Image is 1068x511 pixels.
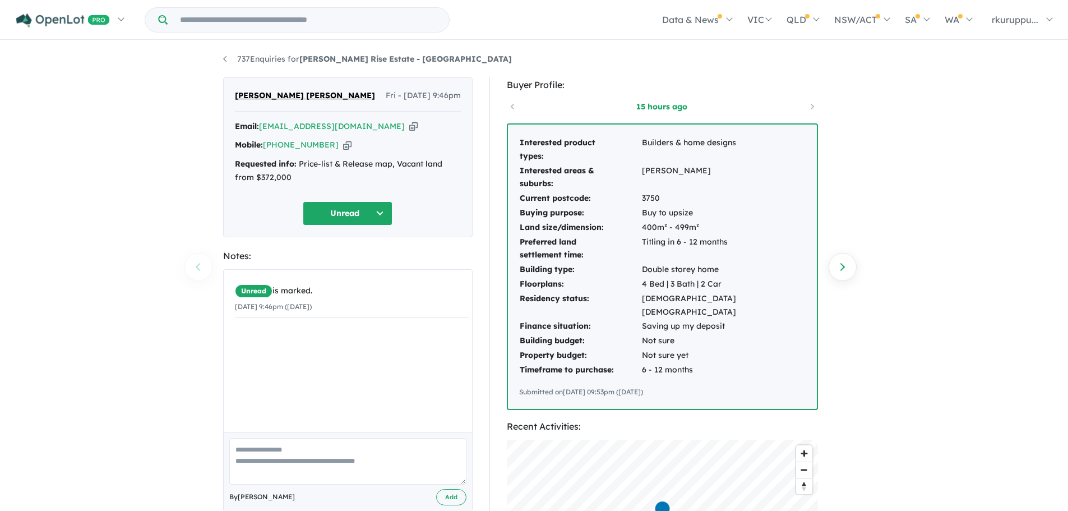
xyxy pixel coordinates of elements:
[641,220,806,235] td: 400m² - 499m²
[235,140,263,150] strong: Mobile:
[614,101,710,112] a: 15 hours ago
[299,54,512,64] strong: [PERSON_NAME] Rise Estate - [GEOGRAPHIC_DATA]
[235,121,259,131] strong: Email:
[343,139,352,151] button: Copy
[641,334,806,348] td: Not sure
[519,263,641,277] td: Building type:
[641,363,806,378] td: 6 - 12 months
[519,136,641,164] td: Interested product types:
[223,54,512,64] a: 737Enquiries for[PERSON_NAME] Rise Estate - [GEOGRAPHIC_DATA]
[519,292,641,320] td: Residency status:
[16,13,110,27] img: Openlot PRO Logo White
[436,489,466,505] button: Add
[519,206,641,220] td: Buying purpose:
[641,235,806,263] td: Titling in 6 - 12 months
[229,491,295,503] span: By [PERSON_NAME]
[235,89,375,103] span: [PERSON_NAME] [PERSON_NAME]
[641,348,806,363] td: Not sure yet
[641,277,806,292] td: 4 Bed | 3 Bath | 2 Car
[235,302,312,311] small: [DATE] 9:46pm ([DATE])
[796,478,812,494] button: Reset bearing to north
[235,159,297,169] strong: Requested info:
[796,462,812,478] button: Zoom out
[641,136,806,164] td: Builders & home designs
[519,363,641,378] td: Timeframe to purchase:
[235,284,272,298] span: Unread
[641,191,806,206] td: 3750
[519,319,641,334] td: Finance situation:
[519,220,641,235] td: Land size/dimension:
[796,462,812,478] span: Zoom out
[263,140,339,150] a: [PHONE_NUMBER]
[507,77,818,93] div: Buyer Profile:
[641,164,806,192] td: [PERSON_NAME]
[519,235,641,263] td: Preferred land settlement time:
[519,348,641,363] td: Property budget:
[519,334,641,348] td: Building budget:
[235,158,461,185] div: Price-list & Release map, Vacant land from $372,000
[641,319,806,334] td: Saving up my deposit
[386,89,461,103] span: Fri - [DATE] 9:46pm
[519,164,641,192] td: Interested areas & suburbs:
[170,8,447,32] input: Try estate name, suburb, builder or developer
[992,14,1038,25] span: rkuruppu...
[796,445,812,462] button: Zoom in
[223,53,845,66] nav: breadcrumb
[259,121,405,131] a: [EMAIL_ADDRESS][DOMAIN_NAME]
[641,263,806,277] td: Double storey home
[235,284,469,298] div: is marked.
[303,201,392,225] button: Unread
[641,292,806,320] td: [DEMOGRAPHIC_DATA] [DEMOGRAPHIC_DATA]
[507,419,818,434] div: Recent Activities:
[641,206,806,220] td: Buy to upsize
[409,121,418,132] button: Copy
[519,386,806,398] div: Submitted on [DATE] 09:53pm ([DATE])
[519,277,641,292] td: Floorplans:
[519,191,641,206] td: Current postcode:
[223,248,473,264] div: Notes:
